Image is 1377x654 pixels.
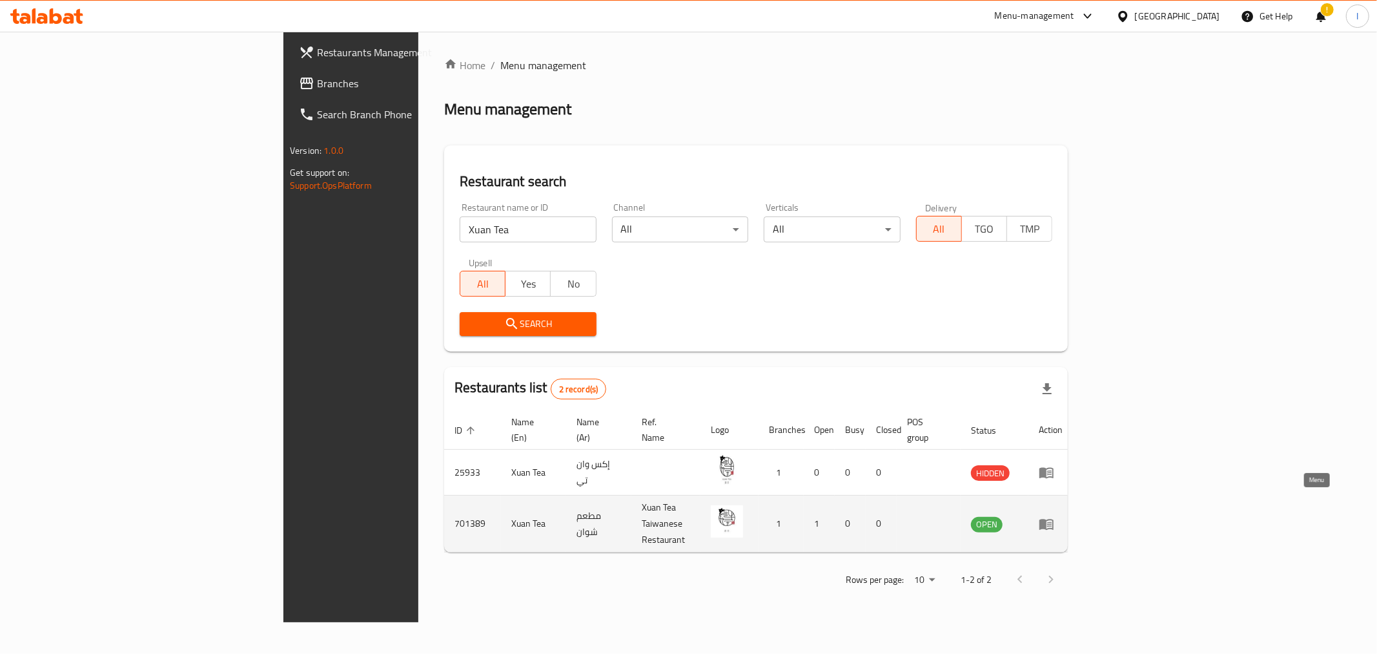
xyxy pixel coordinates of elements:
th: Busy [835,410,866,450]
span: Ref. Name [642,414,685,445]
td: 0 [835,450,866,496]
td: Xuan Tea [501,496,566,553]
td: 0 [866,496,897,553]
td: Xuan Tea Taiwanese Restaurant [631,496,700,553]
span: 1.0.0 [323,142,343,159]
div: All [764,216,900,242]
h2: Restaurants list [454,378,606,399]
h2: Restaurant search [460,172,1052,191]
span: All [465,275,500,293]
th: Action [1028,410,1073,450]
span: Version: [290,142,321,159]
a: Branches [289,68,513,99]
span: Name (Ar) [576,414,616,445]
div: Rows per page: [909,571,940,590]
th: Closed [866,410,897,450]
div: Export file [1032,374,1063,405]
th: Open [804,410,835,450]
p: 1-2 of 2 [961,572,992,588]
td: 1 [759,450,804,496]
div: Total records count [551,379,607,399]
span: Status [971,423,1013,438]
nav: breadcrumb [444,58,1068,73]
span: Restaurants Management [317,45,503,60]
span: Branches [317,76,503,91]
a: Search Branch Phone [289,99,513,130]
button: Search [460,312,596,336]
td: 1 [759,496,804,553]
div: Menu [1039,465,1063,480]
td: مطعم شوان [566,496,631,553]
span: POS group [907,414,945,445]
button: TGO [961,216,1007,242]
div: All [612,216,748,242]
input: Search for restaurant name or ID.. [460,216,596,242]
a: Restaurants Management [289,37,513,68]
td: 1 [804,496,835,553]
button: TMP [1006,216,1052,242]
button: All [460,271,505,297]
button: All [916,216,962,242]
span: TGO [967,220,1002,238]
td: 0 [866,450,897,496]
span: HIDDEN [971,466,1010,481]
div: [GEOGRAPHIC_DATA] [1135,9,1220,23]
span: I [1356,9,1358,23]
table: enhanced table [444,410,1073,553]
label: Upsell [469,258,493,267]
td: Xuan Tea [501,450,566,496]
span: Search [470,316,586,332]
th: Branches [759,410,804,450]
span: Get support on: [290,164,349,181]
button: No [550,271,596,297]
th: Logo [700,410,759,450]
span: ID [454,423,479,438]
p: Rows per page: [846,572,904,588]
span: TMP [1012,220,1047,238]
span: All [922,220,957,238]
span: Yes [511,275,546,293]
span: Menu management [500,58,586,73]
td: 0 [835,496,866,553]
td: إكس وان تي [566,450,631,496]
td: 0 [804,450,835,496]
div: Menu-management [995,8,1074,24]
a: Support.OpsPlatform [290,177,372,194]
span: Name (En) [511,414,551,445]
img: Xuan Tea [711,454,743,486]
span: 2 record(s) [551,383,606,396]
span: Search Branch Phone [317,107,503,122]
label: Delivery [925,203,957,212]
img: Xuan Tea [711,505,743,538]
div: OPEN [971,517,1003,533]
span: No [556,275,591,293]
button: Yes [505,271,551,297]
span: OPEN [971,517,1003,532]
